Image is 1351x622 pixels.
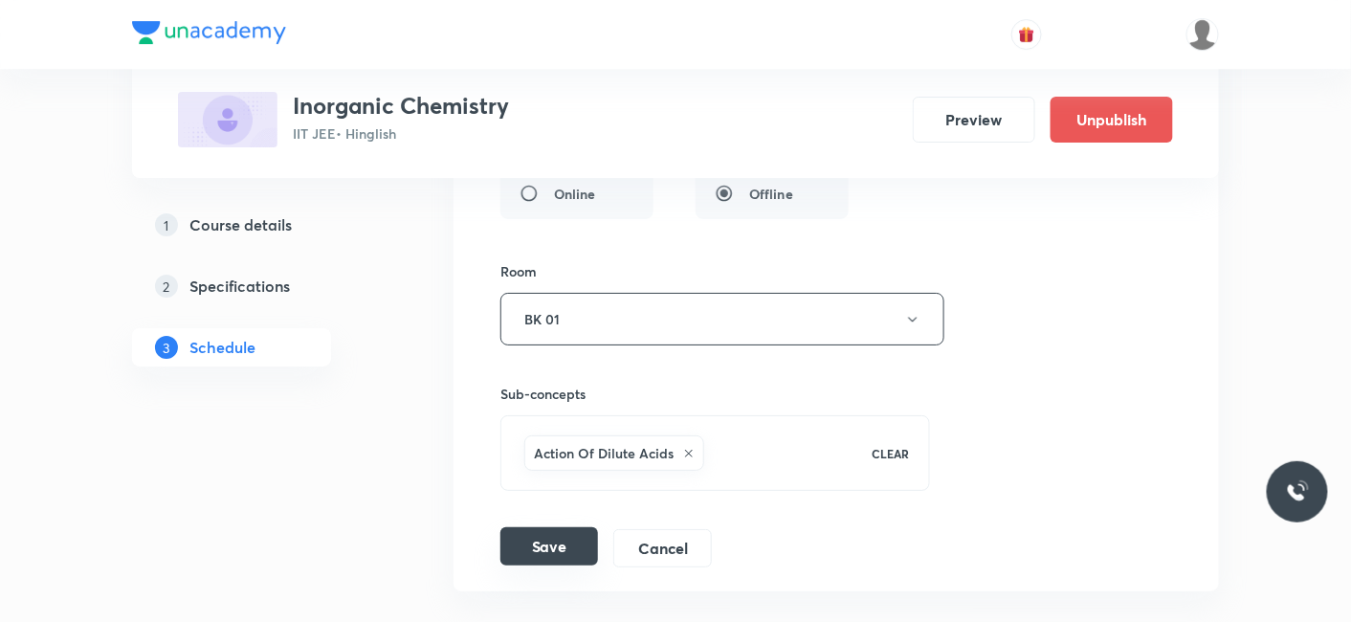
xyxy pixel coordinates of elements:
a: Company Logo [132,21,286,49]
img: ttu [1286,480,1309,503]
h6: Room [500,261,537,281]
p: 3 [155,336,178,359]
img: Mukesh Gupta [1186,18,1219,51]
img: Company Logo [132,21,286,44]
button: Unpublish [1051,97,1173,143]
h5: Schedule [189,336,255,359]
h5: Specifications [189,275,290,298]
img: 4BFC2C5F-7597-41C3-8C80-6929BE219901_plus.png [178,92,277,147]
button: Preview [913,97,1035,143]
a: 2Specifications [132,267,392,305]
p: 2 [155,275,178,298]
p: IIT JEE • Hinglish [293,123,509,144]
h6: Action Of Dilute Acids [534,443,674,463]
button: BK 01 [500,293,944,345]
button: avatar [1011,19,1042,50]
h5: Course details [189,213,292,236]
h6: Sub-concepts [500,384,930,404]
h3: Inorganic Chemistry [293,92,509,120]
button: Save [500,527,598,566]
a: 1Course details [132,206,392,244]
p: 1 [155,213,178,236]
img: avatar [1018,26,1035,43]
p: CLEAR [873,445,910,462]
button: Cancel [613,529,712,567]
